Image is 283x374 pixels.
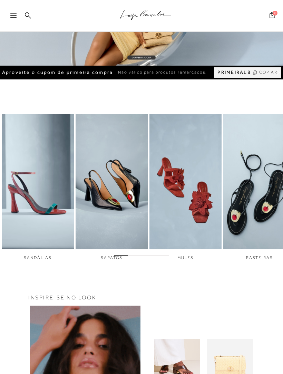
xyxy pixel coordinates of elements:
span: Aproveite o cupom de primeira compra [2,69,113,75]
span: SANDÁLIAS [24,255,51,260]
span: Go to slide 3 [141,255,155,256]
a: imagem do link MULES [149,114,222,261]
span: Go to slide 2 [128,255,141,256]
div: 2 / 6 [76,114,148,261]
span: 0 [273,11,277,16]
a: imagem do link SAPATOS [76,114,148,261]
a: imagem do link SANDÁLIAS [2,114,74,261]
span: RASTEIRAS [246,255,273,260]
div: 1 / 6 [2,114,74,261]
span: SAPATOS [101,255,123,260]
img: imagem do link [2,114,74,249]
span: Go to slide 1 [114,255,128,256]
span: PRIMEIRALB [217,69,251,75]
img: imagem do link [149,114,222,249]
span: MULES [177,255,194,260]
button: 0 [267,11,277,21]
h3: INSPIRE-SE NO LOOK [28,295,255,300]
span: Não válido para produtos remarcados. [118,69,207,75]
span: Go to slide 4 [155,255,169,256]
img: imagem do link [76,114,148,249]
div: 3 / 6 [149,114,222,261]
